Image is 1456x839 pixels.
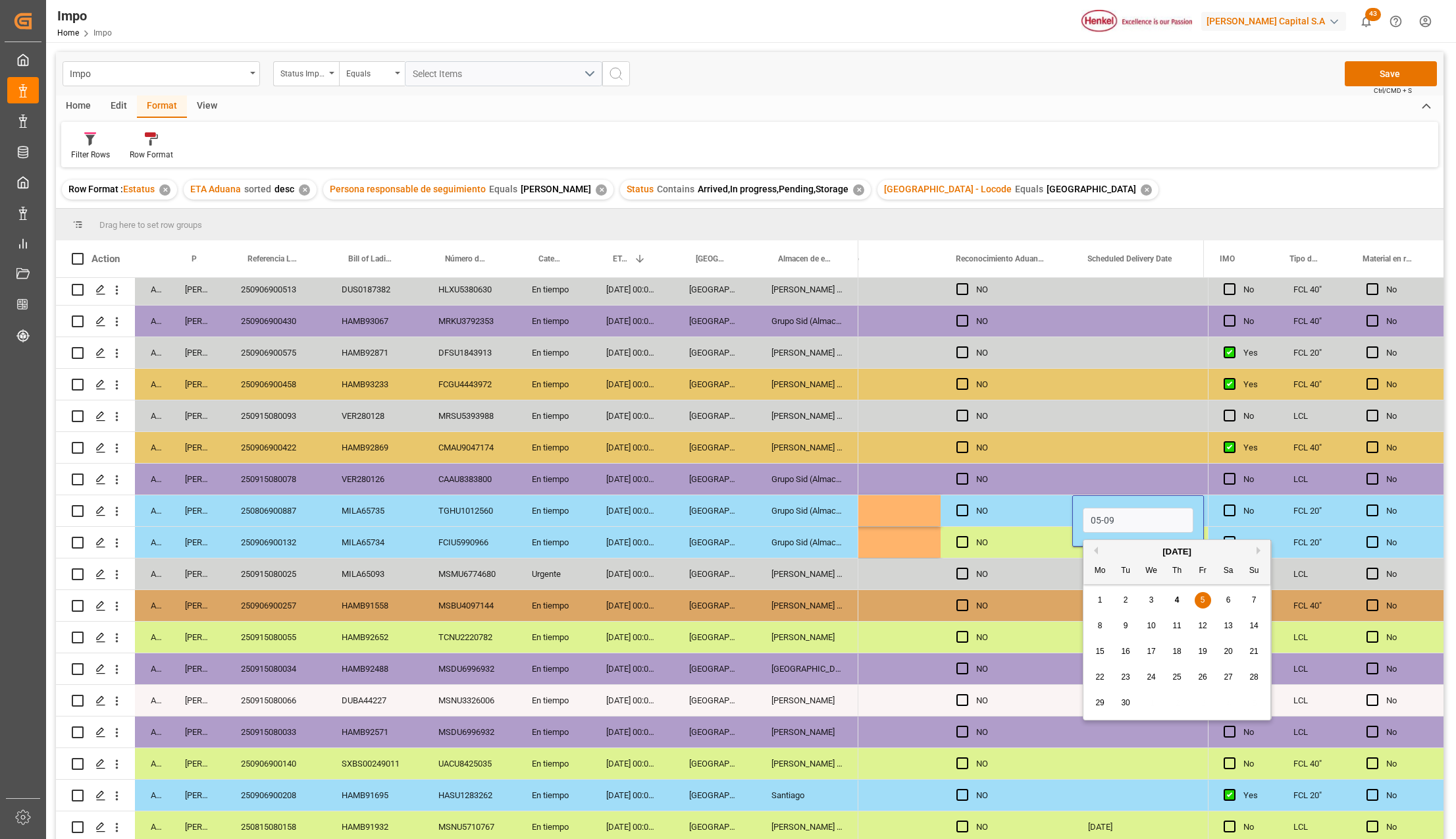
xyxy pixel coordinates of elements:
div: [DATE] 00:00:00 [590,432,673,463]
button: show 43 new notifications [1351,7,1381,36]
div: [DATE] 00:00:00 [590,495,673,526]
div: En tiempo [516,369,590,400]
div: Press SPACE to select this row. [1208,432,1443,464]
div: Choose Sunday, September 14th, 2025 [1246,618,1262,634]
span: 12 [1198,621,1207,630]
div: Press SPACE to select this row. [1208,369,1443,400]
div: [PERSON_NAME] [169,748,225,779]
div: En tiempo [516,653,590,684]
div: VER280128 [326,400,423,431]
div: [DATE] [809,527,941,558]
div: Choose Wednesday, September 10th, 2025 [1143,618,1160,634]
span: 2 [1124,595,1128,605]
div: Choose Saturday, September 27th, 2025 [1220,669,1237,686]
div: MSMU6774680 [423,558,516,589]
div: Home [56,95,101,118]
div: Press SPACE to select this row. [56,495,858,527]
div: Press SPACE to select this row. [1208,495,1443,527]
div: [PERSON_NAME] Tlalnepantla [756,400,858,431]
div: MSNU3326006 [423,685,516,716]
div: LCL [1278,653,1351,684]
div: MRSU5393988 [423,400,516,431]
div: En tiempo [516,432,590,463]
div: 250906900140 [225,748,326,779]
div: Choose Saturday, September 6th, 2025 [1220,592,1237,609]
div: [DATE] 00:00:00 [590,748,673,779]
div: 250915080033 [225,717,326,747]
button: [PERSON_NAME] Capital S.A [1201,9,1351,34]
div: Press SPACE to select this row. [56,432,858,464]
div: Choose Sunday, September 7th, 2025 [1246,592,1262,609]
div: [DATE] 00:00:00 [590,717,673,747]
span: Select Items [413,68,469,79]
span: 28 [1249,672,1258,682]
div: Press SPACE to select this row. [56,748,858,780]
span: 24 [1147,672,1155,682]
div: [DATE] [1072,590,1204,621]
div: En tiempo [516,748,590,779]
div: FCL 20" [1278,780,1351,811]
div: [PERSON_NAME] [169,685,225,716]
div: Urgente [516,558,590,589]
span: 11 [1172,621,1181,630]
div: Arrived [135,558,169,589]
div: [PERSON_NAME] Tlalnepantla [756,274,858,305]
button: Save [1345,61,1437,86]
div: 250906900458 [225,369,326,400]
div: HAMB92571 [326,717,423,747]
div: Choose Sunday, September 28th, 2025 [1246,669,1262,686]
span: 1 [1098,595,1103,605]
div: Arrived [135,748,169,779]
div: TGHU1012560 [423,495,516,526]
div: HAMB93067 [326,306,423,337]
div: [GEOGRAPHIC_DATA] [673,369,756,400]
div: Choose Wednesday, September 3rd, 2025 [1143,592,1160,609]
div: [PERSON_NAME] [169,464,225,495]
div: FCL 40" [1278,590,1351,621]
div: [GEOGRAPHIC_DATA] [673,274,756,305]
div: [PERSON_NAME] [169,432,225,463]
div: Choose Friday, September 19th, 2025 [1195,643,1211,660]
div: En tiempo [516,337,590,368]
div: TCNU2220782 [423,622,516,653]
div: LCL [1278,685,1351,716]
div: [GEOGRAPHIC_DATA] [673,464,756,495]
div: Grupo Sid (Almacenaje y Distribucion AVIOR) [756,464,858,495]
div: Arrived [135,369,169,400]
button: open menu [63,61,260,86]
div: [PERSON_NAME] [169,558,225,589]
div: [PERSON_NAME] [169,780,225,811]
div: Press SPACE to select this row. [1208,622,1443,653]
button: open menu [405,61,602,86]
div: 250915080066 [225,685,326,716]
div: DFSU1843913 [423,337,516,368]
div: MILA65093 [326,558,423,589]
div: Choose Monday, September 1st, 2025 [1092,592,1108,609]
div: [PERSON_NAME] [169,622,225,653]
span: 21 [1249,647,1258,656]
span: 26 [1198,672,1207,682]
div: [PERSON_NAME] Tlalnepantla [756,432,858,463]
div: CAAU8383800 [423,464,516,495]
div: 250915080055 [225,622,326,653]
div: 250915080093 [225,400,326,431]
div: [PERSON_NAME] [756,685,858,716]
div: Choose Friday, September 12th, 2025 [1195,618,1211,634]
div: [GEOGRAPHIC_DATA] [673,653,756,684]
span: 7 [1252,595,1257,605]
div: Press SPACE to select this row. [1208,748,1443,780]
div: Press SPACE to select this row. [56,558,858,590]
span: 25 [1172,672,1181,682]
div: HAMB93233 [326,369,423,400]
div: Press SPACE to select this row. [56,717,858,748]
div: Choose Wednesday, September 24th, 2025 [1143,669,1160,686]
div: HAMB91558 [326,590,423,621]
div: [PERSON_NAME] Tlalnepantla [756,369,858,400]
div: [PERSON_NAME] [169,274,225,305]
div: SXBS00249011 [326,748,423,779]
div: [PERSON_NAME] [169,400,225,431]
button: open menu [273,61,339,86]
div: FCL 20" [1278,337,1351,368]
div: Press SPACE to select this row. [56,369,858,400]
div: HLXU5380630 [423,274,516,305]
